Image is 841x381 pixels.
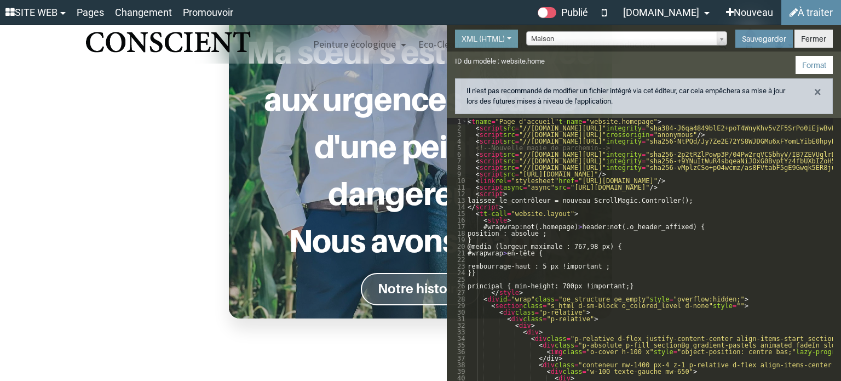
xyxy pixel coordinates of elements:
[796,56,833,74] button: Format
[83,25,252,69] img: Conscient.nl
[561,7,588,18] font: Publié
[457,170,461,178] font: 9
[83,25,252,64] a: Logo de Conscient.nl
[735,30,793,48] button: Sauvegarder
[242,29,599,264] a: Ma sœur s'est retrouvée aux urgences à cause d'une peinture dangereuse.Nous avons réagi !
[457,203,465,211] font: 14
[466,87,785,106] font: Il n'est pas recommandé de modifier un fichier intégré via cet éditeur, car cela empêchera sa mis...
[455,30,518,48] button: XML (HTML)
[814,84,821,100] font: ×
[457,217,465,224] font: 16
[115,7,172,18] font: Changement
[457,282,465,290] font: 26
[457,124,461,132] font: 2
[457,131,461,139] font: 3
[457,315,465,323] font: 31
[801,34,826,43] font: Fermer
[457,197,465,204] font: 13
[313,38,396,50] font: Peinture écologique
[457,190,465,198] font: 12
[361,273,480,305] a: Notre histoire
[457,322,465,329] font: 32
[289,221,552,259] font: Nous avons réagi !
[15,7,57,18] font: SITE WEB
[457,328,465,336] font: 33
[457,361,465,369] font: 38
[457,118,461,126] font: 1
[623,7,699,18] font: [DOMAIN_NAME]
[457,355,465,362] font: 37
[457,144,461,152] font: 5
[457,157,461,165] font: 7
[77,7,104,18] font: Pages
[742,34,786,43] font: Sauvegarder
[457,335,465,343] font: 34
[457,289,465,297] font: 27
[457,151,461,158] font: 6
[803,79,832,105] button: Fermer
[526,31,727,46] a: Maison
[307,25,412,64] a: Peinture écologique
[457,256,465,264] font: 22
[418,38,459,50] font: Eco-Clean
[457,295,465,303] font: 28
[246,33,595,212] font: Ma sœur s'est retrouvée aux urgences à cause d'une peinture dangereuse.
[457,249,465,257] font: 21
[457,164,461,172] font: 8
[457,342,465,349] font: 35
[378,281,463,297] font: Notre histoire
[455,57,545,65] font: ID du modèle : website.home
[457,263,465,270] font: 23
[457,309,465,316] font: 30
[457,276,465,283] font: 25
[457,269,465,277] font: 24
[457,302,465,310] font: 29
[794,30,833,48] button: Fermer
[462,34,505,43] font: XML (HTML)
[457,184,465,191] font: 11
[83,25,252,69] span: Logo de Conscient.nl
[457,210,465,218] font: 15
[457,177,465,185] font: 10
[457,368,465,376] font: 39
[798,7,833,18] font: À traiter
[531,35,554,43] font: Maison
[457,348,465,356] font: 36
[734,7,773,18] font: Nouveau
[183,7,233,18] font: Promouvoir
[457,243,465,251] font: 20
[457,138,461,145] font: 4
[457,223,465,231] font: 17
[457,236,465,244] font: 19
[457,230,465,237] font: 18
[802,60,826,70] font: Format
